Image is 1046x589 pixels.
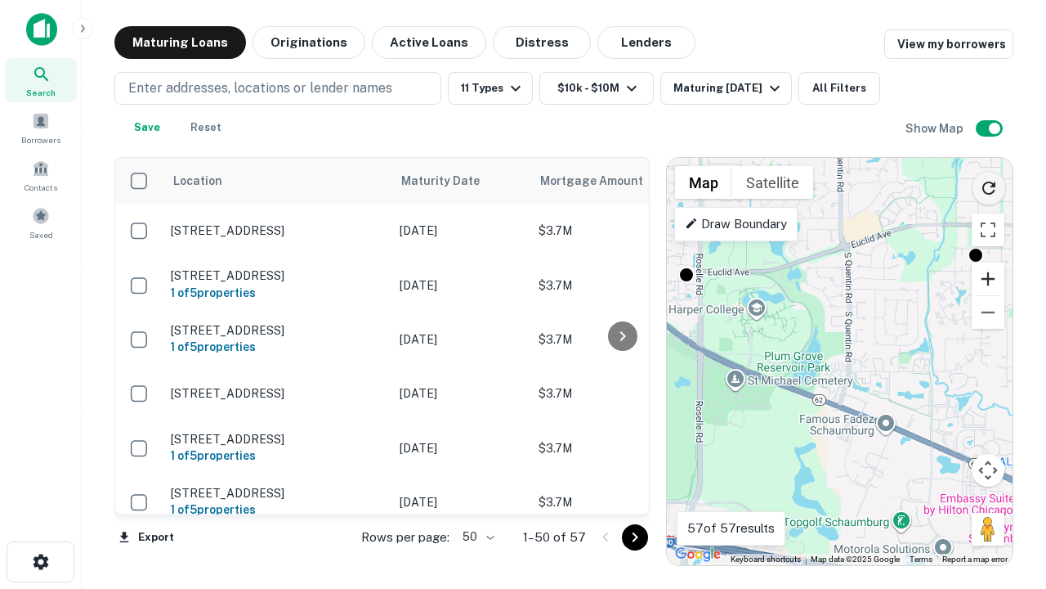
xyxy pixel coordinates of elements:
[400,330,522,348] p: [DATE]
[687,519,775,538] p: 57 of 57 results
[171,268,383,283] p: [STREET_ADDRESS]
[972,214,1004,246] button: Toggle fullscreen view
[26,86,56,99] span: Search
[539,72,654,105] button: $10k - $10M
[539,439,702,457] p: $3.7M
[114,72,441,105] button: Enter addresses, locations or lender names
[972,296,1004,329] button: Zoom out
[253,26,365,59] button: Originations
[530,158,710,204] th: Mortgage Amount
[673,79,784,98] div: Maturing [DATE]
[667,158,1012,565] div: 0 0
[171,501,383,519] h6: 1 of 5 properties
[171,223,383,238] p: [STREET_ADDRESS]
[26,13,57,46] img: capitalize-icon.png
[910,555,932,564] a: Terms (opens in new tab)
[114,26,246,59] button: Maturing Loans
[171,386,383,401] p: [STREET_ADDRESS]
[400,493,522,511] p: [DATE]
[400,277,522,294] p: [DATE]
[523,528,586,547] p: 1–50 of 57
[400,439,522,457] p: [DATE]
[671,544,725,565] img: Google
[942,555,1008,564] a: Report a map error
[400,222,522,240] p: [DATE]
[121,111,173,144] button: Save your search to get updates of matches that match your search criteria.
[539,493,702,511] p: $3.7M
[660,72,792,105] button: Maturing [DATE]
[540,171,664,191] span: Mortgage Amount
[401,171,501,191] span: Maturity Date
[811,555,900,564] span: Map data ©2025 Google
[5,200,77,245] a: Saved
[539,330,702,348] p: $3.7M
[456,525,497,549] div: 50
[171,323,383,338] p: [STREET_ADDRESS]
[5,106,77,150] a: Borrowers
[21,133,60,146] span: Borrowers
[493,26,591,59] button: Distress
[798,72,880,105] button: All Filters
[731,554,801,565] button: Keyboard shortcuts
[391,158,530,204] th: Maturity Date
[622,524,648,551] button: Go to next page
[5,153,77,197] a: Contacts
[25,181,57,194] span: Contacts
[685,214,787,234] p: Draw Boundary
[448,72,533,105] button: 11 Types
[171,284,383,302] h6: 1 of 5 properties
[884,29,1013,59] a: View my borrowers
[972,263,1004,295] button: Zoom in
[163,158,391,204] th: Location
[675,166,732,199] button: Show street map
[171,486,383,501] p: [STREET_ADDRESS]
[539,222,702,240] p: $3.7M
[171,447,383,465] h6: 1 of 5 properties
[671,544,725,565] a: Open this area in Google Maps (opens a new window)
[972,513,1004,546] button: Drag Pegman onto the map to open Street View
[361,528,449,547] p: Rows per page:
[29,228,53,241] span: Saved
[732,166,813,199] button: Show satellite imagery
[128,79,392,98] p: Enter addresses, locations or lender names
[964,406,1046,484] iframe: Chat Widget
[171,432,383,447] p: [STREET_ADDRESS]
[905,119,966,137] h6: Show Map
[171,338,383,356] h6: 1 of 5 properties
[539,277,702,294] p: $3.7M
[114,525,178,550] button: Export
[972,171,1006,205] button: Reload search area
[400,384,522,402] p: [DATE]
[5,58,77,102] a: Search
[597,26,695,59] button: Lenders
[539,384,702,402] p: $3.7M
[180,111,232,144] button: Reset
[172,171,222,191] span: Location
[372,26,486,59] button: Active Loans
